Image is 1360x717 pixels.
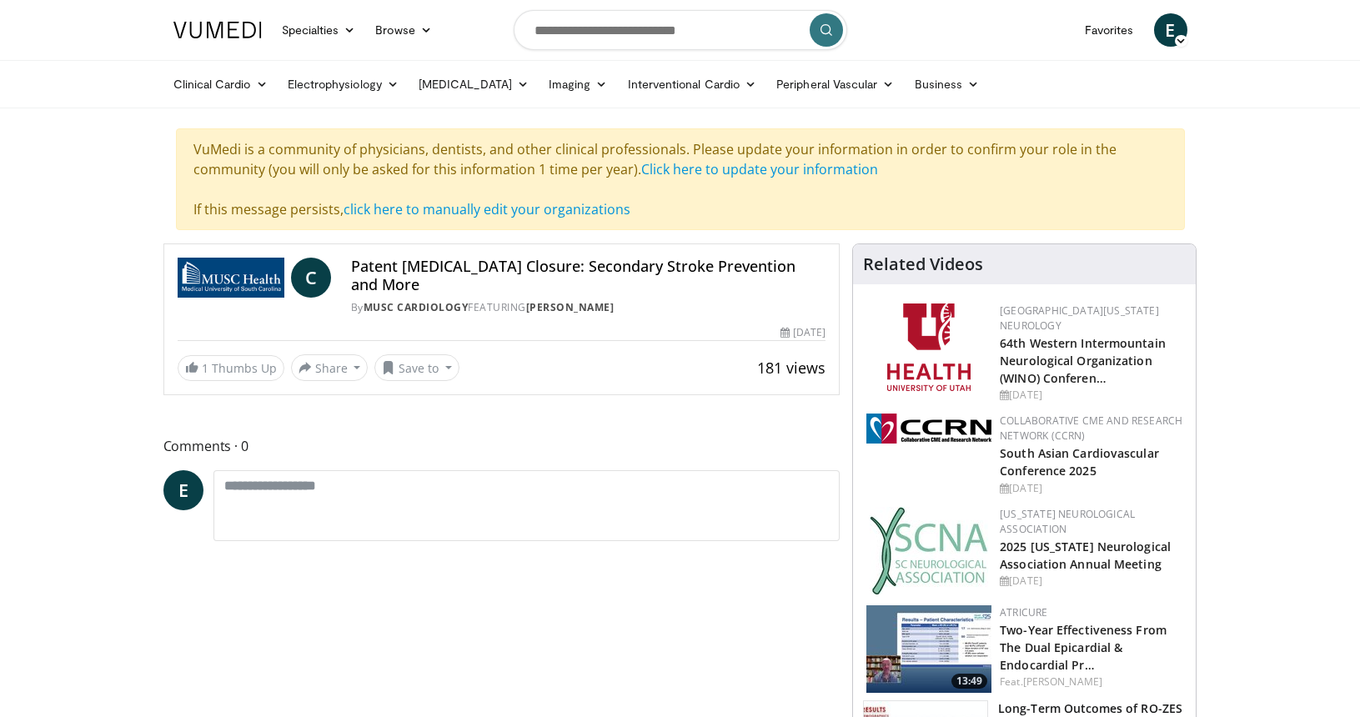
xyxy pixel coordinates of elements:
img: VuMedi Logo [173,22,262,38]
a: 1 Thumbs Up [178,355,284,381]
div: Feat. [1000,674,1182,689]
span: Comments 0 [163,435,841,457]
a: E [1154,13,1187,47]
a: Favorites [1075,13,1144,47]
div: [DATE] [1000,574,1182,589]
a: Collaborative CME and Research Network (CCRN) [1000,414,1182,443]
button: Share [291,354,369,381]
img: MUSC Cardiology [178,258,284,298]
a: Imaging [539,68,618,101]
a: Electrophysiology [278,68,409,101]
a: Specialties [272,13,366,47]
a: Browse [365,13,442,47]
div: [DATE] [1000,481,1182,496]
a: 13:49 [866,605,991,693]
a: Clinical Cardio [163,68,278,101]
img: b123db18-9392-45ae-ad1d-42c3758a27aa.jpg.150x105_q85_autocrop_double_scale_upscale_version-0.2.jpg [870,507,988,594]
input: Search topics, interventions [514,10,847,50]
a: Interventional Cardio [618,68,767,101]
a: Two-Year Effectiveness From The Dual Epicardial & Endocardial Pr… [1000,622,1167,673]
img: f6362829-b0a3-407d-a044-59546adfd345.png.150x105_q85_autocrop_double_scale_upscale_version-0.2.png [887,303,971,391]
a: [US_STATE] Neurological Association [1000,507,1135,536]
a: 64th Western Intermountain Neurological Organization (WINO) Conferen… [1000,335,1166,386]
span: 1 [202,360,208,376]
a: click here to manually edit your organizations [344,200,630,218]
a: MUSC Cardiology [364,300,469,314]
a: Click here to update your information [641,160,878,178]
img: d49d62a5-512d-4aac-be3a-4c75b2704bf2.150x105_q85_crop-smart_upscale.jpg [866,605,991,693]
a: [GEOGRAPHIC_DATA][US_STATE] Neurology [1000,303,1159,333]
a: C [291,258,331,298]
button: Save to [374,354,459,381]
div: [DATE] [780,325,826,340]
h4: Patent [MEDICAL_DATA] Closure: Secondary Stroke Prevention and More [351,258,826,293]
a: South Asian Cardiovascular Conference 2025 [1000,445,1159,479]
span: 181 views [757,358,826,378]
span: 13:49 [951,674,987,689]
a: 2025 [US_STATE] Neurological Association Annual Meeting [1000,539,1171,572]
div: [DATE] [1000,388,1182,403]
a: [MEDICAL_DATA] [409,68,539,101]
h4: Related Videos [863,254,983,274]
a: Business [905,68,990,101]
div: VuMedi is a community of physicians, dentists, and other clinical professionals. Please update yo... [176,128,1185,230]
div: By FEATURING [351,300,826,315]
a: [PERSON_NAME] [1023,674,1102,689]
a: AtriCure [1000,605,1047,619]
a: Peripheral Vascular [766,68,904,101]
a: E [163,470,203,510]
img: a04ee3ba-8487-4636-b0fb-5e8d268f3737.png.150x105_q85_autocrop_double_scale_upscale_version-0.2.png [866,414,991,444]
a: [PERSON_NAME] [526,300,615,314]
